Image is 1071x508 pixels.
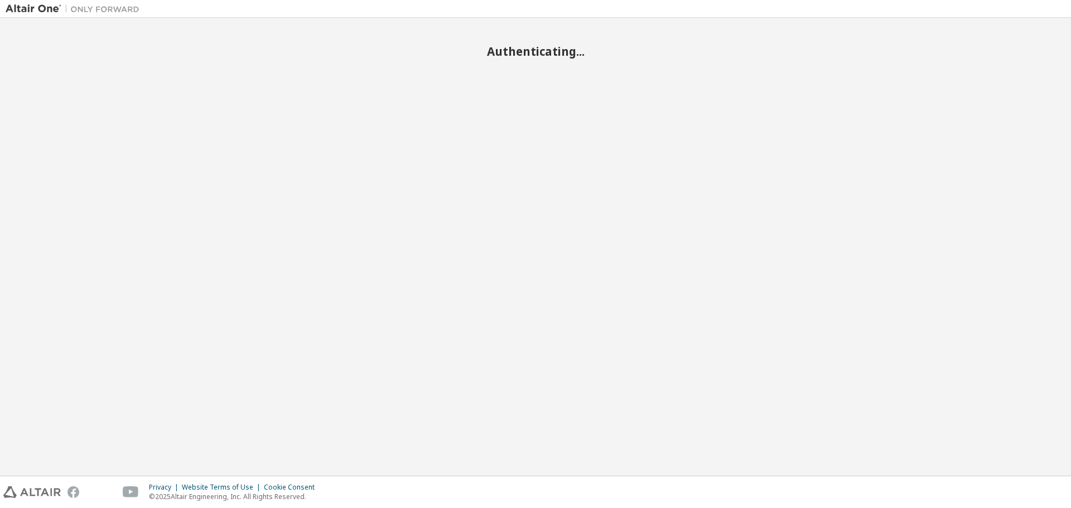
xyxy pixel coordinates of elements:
[6,44,1065,59] h2: Authenticating...
[67,486,79,498] img: facebook.svg
[123,486,139,498] img: youtube.svg
[182,483,264,492] div: Website Terms of Use
[264,483,321,492] div: Cookie Consent
[149,492,321,501] p: © 2025 Altair Engineering, Inc. All Rights Reserved.
[6,3,145,14] img: Altair One
[3,486,61,498] img: altair_logo.svg
[149,483,182,492] div: Privacy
